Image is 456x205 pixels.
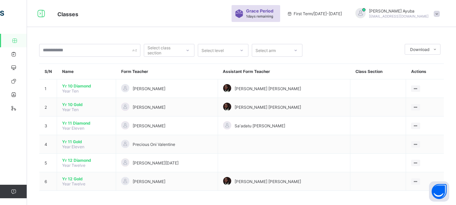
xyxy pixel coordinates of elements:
span: Yr 10 Gold [62,102,111,107]
span: Download [410,47,429,52]
td: 5 [39,154,57,172]
span: Yr 12 Diamond [62,158,111,163]
span: [EMAIL_ADDRESS][DOMAIN_NAME] [369,14,429,18]
button: Open asap [429,181,449,202]
span: [PERSON_NAME] [PERSON_NAME] [235,179,301,184]
span: Sa'adatu [PERSON_NAME] [235,123,285,128]
span: Year Twelve [62,163,85,168]
span: 1 days remaining [246,14,273,18]
span: [PERSON_NAME] [133,86,165,91]
span: [PERSON_NAME] [PERSON_NAME] [235,105,301,110]
div: Select arm [256,44,276,57]
span: Yr 11 Gold [62,139,111,144]
span: [PERSON_NAME] [133,105,165,110]
td: 3 [39,117,57,135]
div: Select level [202,44,224,57]
span: session/term information [287,11,342,16]
td: 2 [39,98,57,117]
span: Grace Period [246,8,273,14]
th: S/N [39,64,57,79]
td: 4 [39,135,57,154]
th: Actions [406,64,444,79]
span: Year Eleven [62,126,84,131]
img: sticker-purple.71386a28dfed39d6af7621340158ba97.svg [235,9,243,18]
th: Name [57,64,116,79]
div: ZachariaAyuba [349,8,443,19]
td: 1 [39,79,57,98]
th: Class Section [350,64,406,79]
span: Year Ten [62,88,79,94]
span: [PERSON_NAME] [133,123,165,128]
div: Select class section [147,44,181,57]
td: 6 [39,172,57,191]
span: Yr 12 Gold [62,176,111,181]
span: Classes [57,11,78,18]
span: Year Eleven [62,144,84,149]
span: Yr 10 Diamond [62,83,111,88]
span: [PERSON_NAME] Ayuba [369,8,429,14]
span: Year Twelve [62,181,85,186]
th: Assistant Form Teacher [218,64,350,79]
span: Year Ten [62,107,79,112]
span: Precious Oni Valentine [133,142,175,147]
span: [PERSON_NAME][DATE] [133,160,179,165]
span: [PERSON_NAME] [133,179,165,184]
span: [PERSON_NAME] [PERSON_NAME] [235,86,301,91]
span: Yr 11 Diamond [62,121,111,126]
th: Form Teacher [116,64,218,79]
